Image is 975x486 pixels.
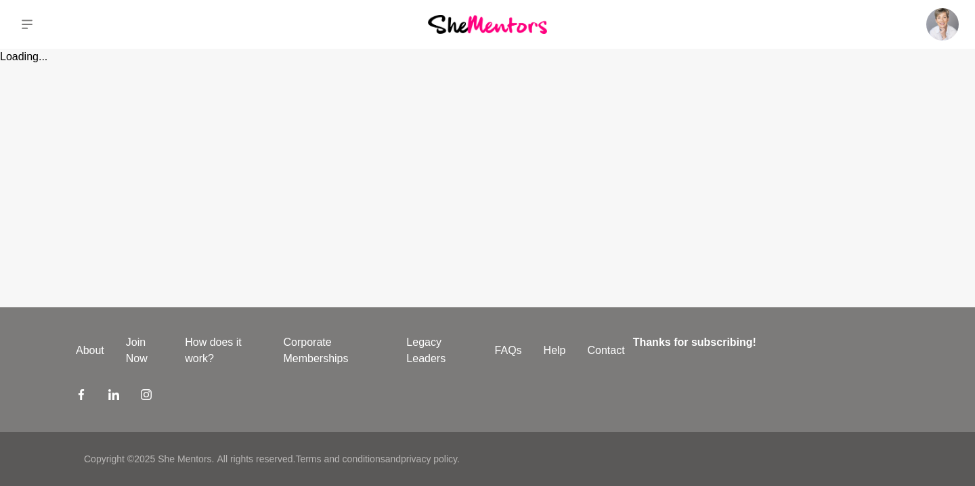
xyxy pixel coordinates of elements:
a: About [65,343,115,359]
p: Copyright © 2025 She Mentors . [84,452,214,466]
a: Help [533,343,577,359]
p: All rights reserved. and . [217,452,459,466]
a: privacy policy [401,454,457,464]
a: LinkedIn [108,389,119,405]
a: Corporate Memberships [272,334,395,367]
a: Facebook [76,389,87,405]
a: Join Now [115,334,174,367]
a: Legacy Leaders [395,334,483,367]
a: FAQs [484,343,533,359]
a: How does it work? [174,334,272,367]
img: She Mentors Logo [428,15,547,33]
h4: Thanks for subscribing! [633,334,891,351]
a: Contact [577,343,636,359]
a: Terms and conditions [295,454,385,464]
a: Instagram [141,389,152,405]
img: Anita Balogh [926,8,959,41]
